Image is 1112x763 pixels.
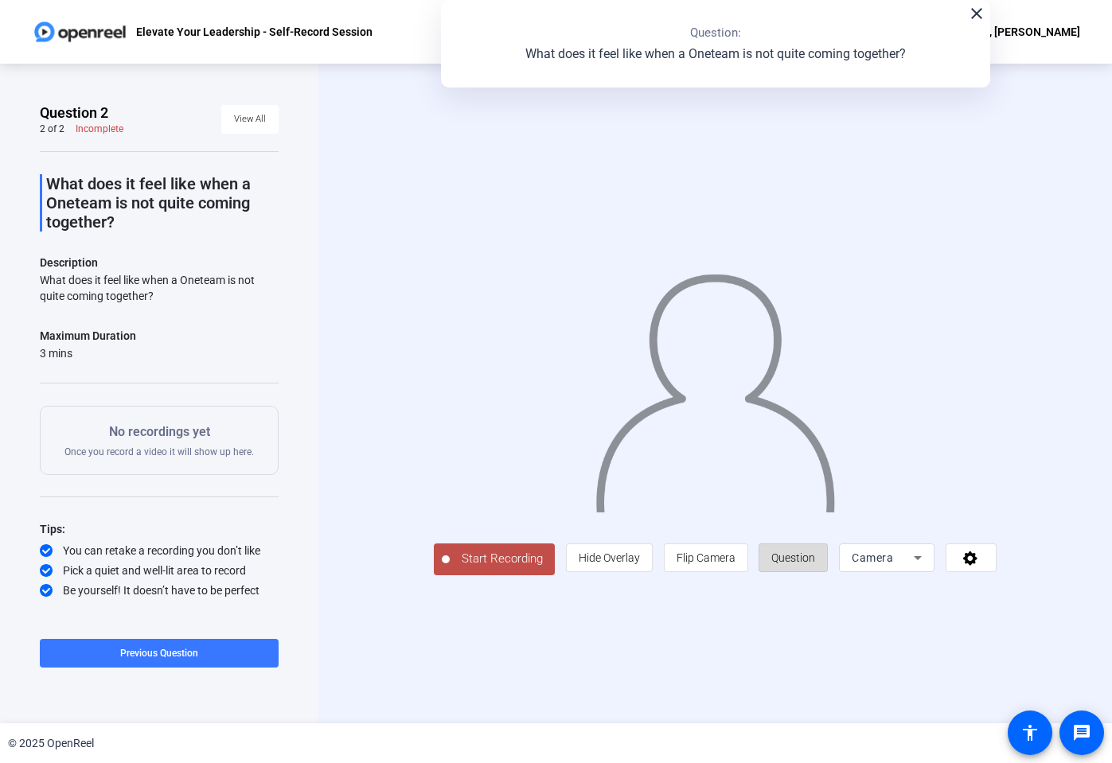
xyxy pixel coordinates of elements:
[771,551,815,564] span: Question
[234,107,266,131] span: View All
[46,174,279,232] p: What does it feel like when a Oneteam is not quite coming together?
[1020,723,1040,742] mat-icon: accessibility
[690,24,741,42] p: Question:
[852,551,893,564] span: Camera
[759,543,828,572] button: Question
[64,422,254,442] p: No recordings yet
[40,582,279,598] div: Be yourself! It doesn’t have to be perfect
[434,543,555,575] button: Start Recording
[579,551,640,564] span: Hide Overlay
[664,543,748,572] button: Flip Camera
[40,563,279,578] div: Pick a quiet and well-lit area to record
[450,550,555,568] span: Start Recording
[8,735,94,752] div: © 2025 OpenReel
[40,345,136,361] div: 3 mins
[40,123,64,135] div: 2 of 2
[32,16,128,48] img: OpenReel logo
[1072,723,1091,742] mat-icon: message
[40,639,279,668] button: Previous Question
[967,4,986,23] mat-icon: close
[40,103,108,123] span: Question 2
[594,259,837,512] img: overlay
[40,520,279,539] div: Tips:
[40,326,136,345] div: Maximum Duration
[942,22,1080,41] div: Welcome, [PERSON_NAME]
[677,551,735,564] span: Flip Camera
[40,543,279,559] div: You can retake a recording you don’t like
[64,422,254,458] div: Once you record a video it will show up here.
[136,22,373,41] p: Elevate Your Leadership - Self-Record Session
[76,123,123,135] div: Incomplete
[525,45,906,64] p: What does it feel like when a Oneteam is not quite coming together?
[40,253,279,272] p: Description
[40,272,279,304] div: What does it feel like when a Oneteam is not quite coming together?
[566,543,653,572] button: Hide Overlay
[120,648,198,659] span: Previous Question
[221,105,279,134] button: View All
